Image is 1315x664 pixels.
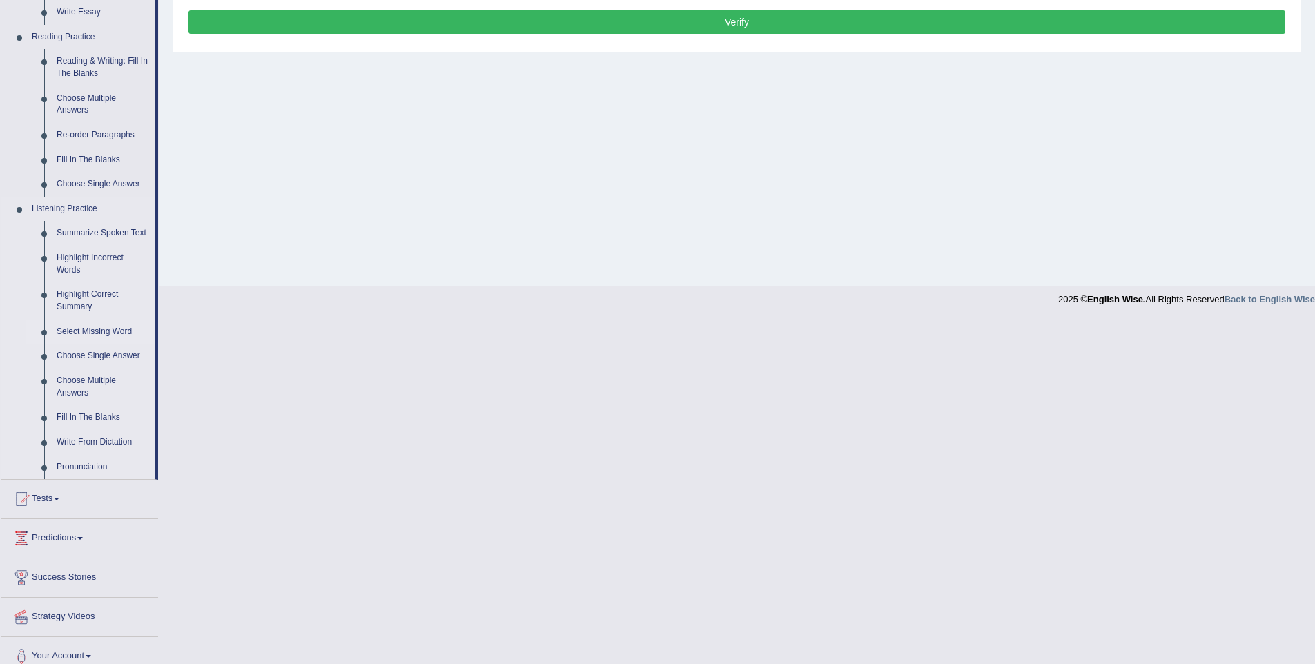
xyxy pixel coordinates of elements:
[50,246,155,282] a: Highlight Incorrect Words
[50,86,155,123] a: Choose Multiple Answers
[1,480,158,514] a: Tests
[50,282,155,319] a: Highlight Correct Summary
[188,10,1285,34] button: Verify
[50,320,155,344] a: Select Missing Word
[50,123,155,148] a: Re-order Paragraphs
[1225,294,1315,304] a: Back to English Wise
[1058,286,1315,306] div: 2025 © All Rights Reserved
[50,148,155,173] a: Fill In The Blanks
[1,598,158,632] a: Strategy Videos
[50,455,155,480] a: Pronunciation
[26,25,155,50] a: Reading Practice
[26,197,155,222] a: Listening Practice
[1087,294,1145,304] strong: English Wise.
[50,405,155,430] a: Fill In The Blanks
[50,221,155,246] a: Summarize Spoken Text
[1,558,158,593] a: Success Stories
[50,369,155,405] a: Choose Multiple Answers
[50,430,155,455] a: Write From Dictation
[50,344,155,369] a: Choose Single Answer
[1,519,158,554] a: Predictions
[50,49,155,86] a: Reading & Writing: Fill In The Blanks
[50,172,155,197] a: Choose Single Answer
